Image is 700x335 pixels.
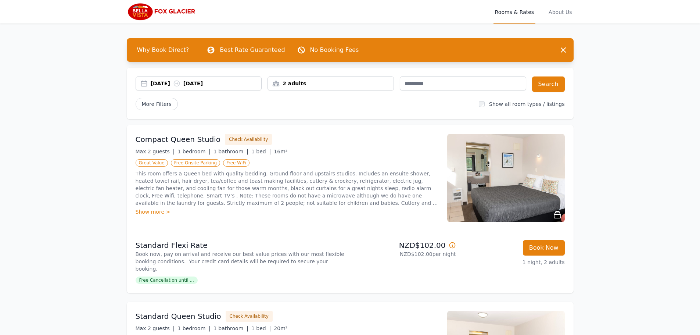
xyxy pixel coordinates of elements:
[225,134,272,145] button: Check Availability
[523,240,565,256] button: Book Now
[136,311,221,321] h3: Standard Queen Studio
[136,325,175,331] span: Max 2 guests |
[274,149,287,154] span: 16m²
[151,80,262,87] div: [DATE] [DATE]
[462,259,565,266] p: 1 night, 2 adults
[310,46,359,54] p: No Booking Fees
[177,325,211,331] span: 1 bedroom |
[136,277,198,284] span: Free Cancellation until ...
[136,170,438,207] p: This room offers a Queen bed with quality bedding. Ground floor and upstairs studios. Includes an...
[532,76,565,92] button: Search
[131,43,195,57] span: Why Book Direct?
[213,149,248,154] span: 1 bathroom |
[136,240,347,250] p: Standard Flexi Rate
[136,208,438,215] div: Show more >
[268,80,394,87] div: 2 adults
[127,3,197,21] img: Bella Vista Fox Glacier
[136,98,178,110] span: More Filters
[171,159,220,167] span: Free Onsite Parking
[136,134,221,145] h3: Compact Queen Studio
[489,101,564,107] label: Show all room types / listings
[251,149,271,154] span: 1 bed |
[223,159,250,167] span: Free WiFi
[251,325,271,331] span: 1 bed |
[136,149,175,154] span: Max 2 guests |
[213,325,248,331] span: 1 bathroom |
[226,311,273,322] button: Check Availability
[220,46,285,54] p: Best Rate Guaranteed
[136,250,347,272] p: Book now, pay on arrival and receive our best value prices with our most flexible booking conditi...
[353,240,456,250] p: NZD$102.00
[274,325,287,331] span: 20m²
[177,149,211,154] span: 1 bedroom |
[353,250,456,258] p: NZD$102.00 per night
[136,159,168,167] span: Great Value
